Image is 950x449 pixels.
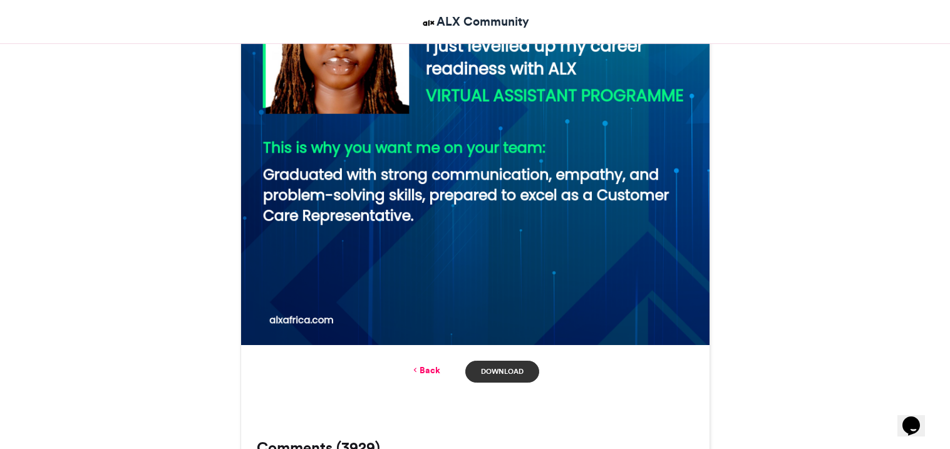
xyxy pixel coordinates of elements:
a: Download [465,361,539,383]
a: ALX Community [421,13,529,31]
a: Back [411,364,440,377]
iframe: chat widget [897,399,937,436]
img: ALX Community [421,15,436,31]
